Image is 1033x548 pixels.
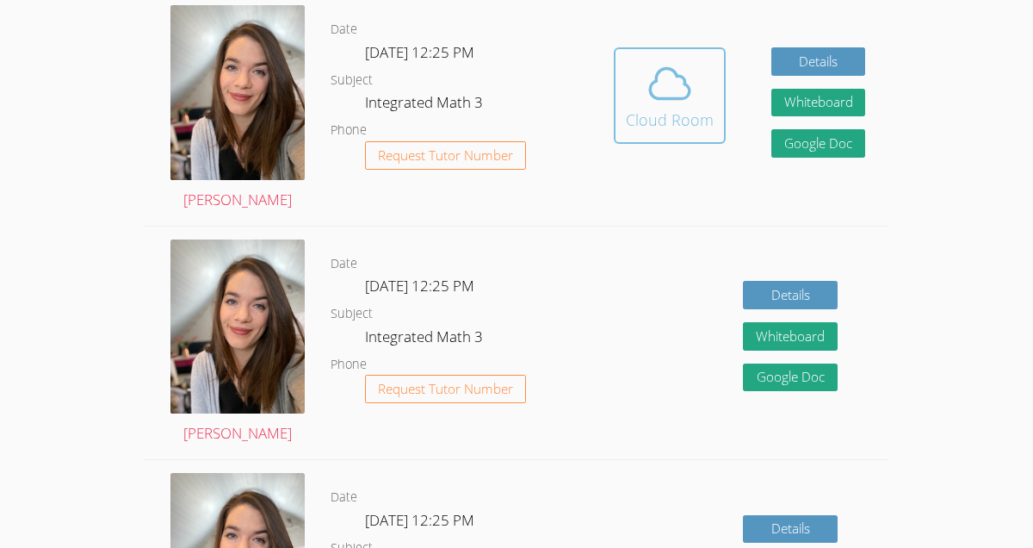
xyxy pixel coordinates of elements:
[331,253,357,275] dt: Date
[365,141,526,170] button: Request Tutor Number
[771,89,866,117] button: Whiteboard
[365,276,474,296] span: [DATE] 12:25 PM
[743,322,838,351] button: Whiteboard
[365,375,526,403] button: Request Tutor Number
[378,149,513,162] span: Request Tutor Number
[743,515,838,544] a: Details
[170,240,305,446] a: [PERSON_NAME]
[331,303,373,325] dt: Subject
[614,47,726,144] button: Cloud Room
[365,325,486,354] dd: Integrated Math 3
[743,281,838,309] a: Details
[365,510,474,530] span: [DATE] 12:25 PM
[378,383,513,395] span: Request Tutor Number
[331,487,357,508] dt: Date
[331,70,373,91] dt: Subject
[331,120,367,141] dt: Phone
[331,19,357,40] dt: Date
[771,47,866,76] a: Details
[365,90,486,120] dd: Integrated Math 3
[365,42,474,62] span: [DATE] 12:25 PM
[170,5,305,212] a: [PERSON_NAME]
[331,354,367,376] dt: Phone
[170,5,305,180] img: avatar.png
[771,129,866,158] a: Google Doc
[743,364,838,392] a: Google Doc
[170,240,305,414] img: avatar.png
[626,108,714,132] div: Cloud Room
